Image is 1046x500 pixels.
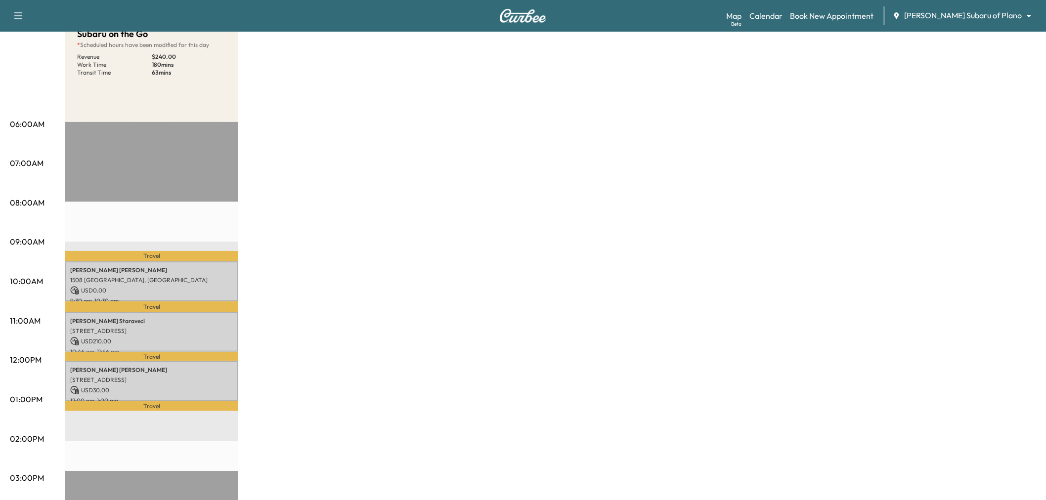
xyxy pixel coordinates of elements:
p: USD 210.00 [70,337,233,346]
p: Travel [65,352,238,361]
p: 02:00PM [10,433,44,445]
p: 9:30 am - 10:30 am [70,297,233,305]
p: 1508 [GEOGRAPHIC_DATA], [GEOGRAPHIC_DATA] [70,276,233,284]
p: 06:00AM [10,118,44,130]
p: Travel [65,301,238,312]
p: 09:00AM [10,236,44,248]
p: Travel [65,251,238,262]
a: Calendar [749,10,783,22]
p: 63 mins [152,69,226,77]
p: 10:00AM [10,275,43,287]
a: MapBeta [726,10,741,22]
p: 01:00PM [10,393,43,405]
h5: Subaru on the Go [77,27,148,41]
p: Revenue [77,53,152,61]
p: [STREET_ADDRESS] [70,376,233,384]
img: Curbee Logo [499,9,547,23]
p: USD 30.00 [70,386,233,395]
p: Scheduled hours have been modified for this day [77,41,226,49]
div: Beta [731,20,741,28]
p: 08:00AM [10,197,44,208]
a: Book New Appointment [790,10,874,22]
p: 07:00AM [10,157,44,169]
p: [STREET_ADDRESS] [70,327,233,335]
p: [PERSON_NAME] [PERSON_NAME] [70,366,233,374]
p: Work Time [77,61,152,69]
p: [PERSON_NAME] Staraveci [70,317,233,325]
p: USD 0.00 [70,286,233,295]
p: 11:00AM [10,315,41,327]
p: Travel [65,401,238,411]
p: $ 240.00 [152,53,226,61]
p: [PERSON_NAME] [PERSON_NAME] [70,266,233,274]
p: 12:00 pm - 1:00 pm [70,397,233,405]
p: 180 mins [152,61,226,69]
p: 12:00PM [10,354,42,366]
span: [PERSON_NAME] Subaru of Plano [905,10,1022,21]
p: Transit Time [77,69,152,77]
p: 10:46 am - 11:46 am [70,348,233,356]
p: 03:00PM [10,472,44,484]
